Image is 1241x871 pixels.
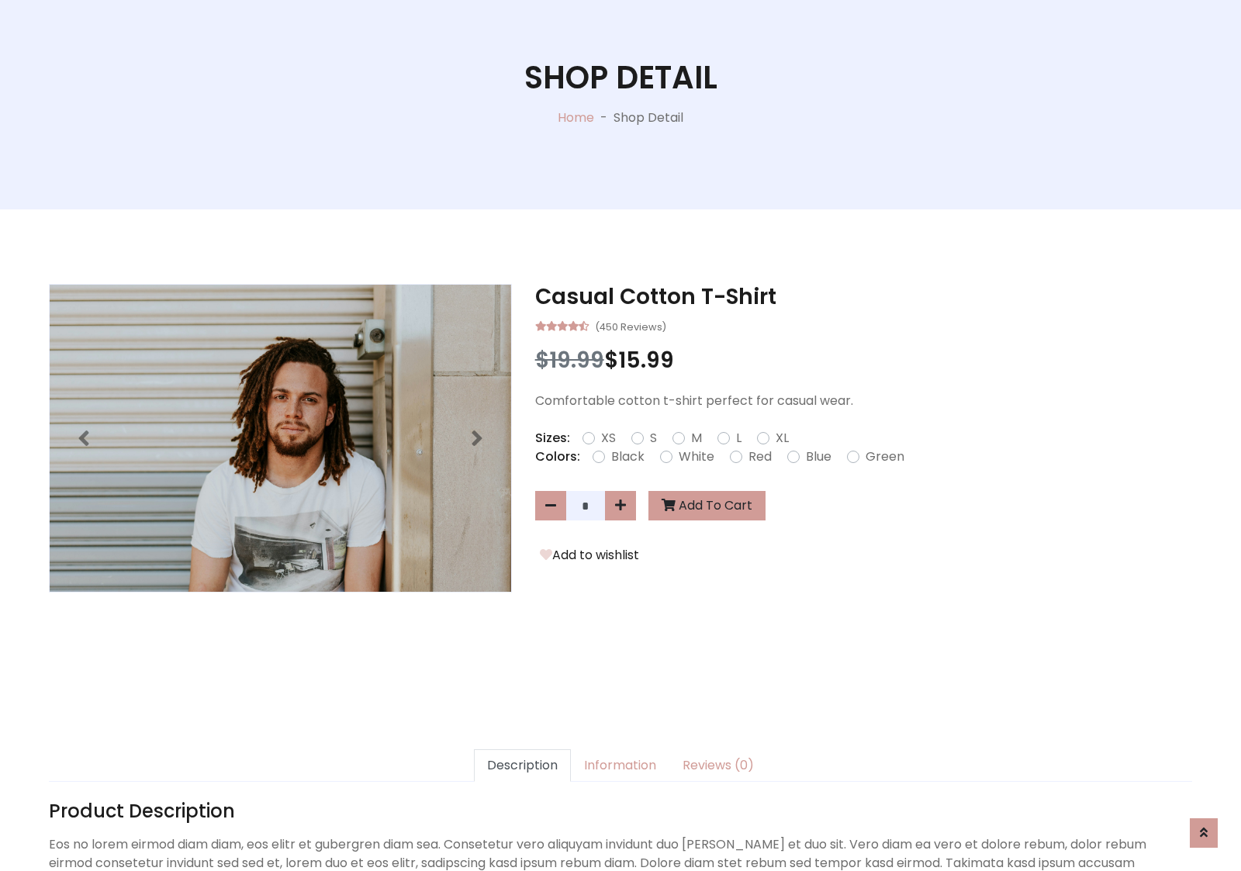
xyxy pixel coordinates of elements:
[679,448,714,466] label: White
[535,284,1192,310] h3: Casual Cotton T-Shirt
[776,429,789,448] label: XL
[594,109,614,127] p: -
[535,545,644,565] button: Add to wishlist
[535,448,580,466] p: Colors:
[595,316,666,335] small: (450 Reviews)
[535,392,1192,410] p: Comfortable cotton t-shirt perfect for casual wear.
[691,429,702,448] label: M
[50,285,511,592] img: Image
[736,429,741,448] label: L
[614,109,683,127] p: Shop Detail
[806,448,831,466] label: Blue
[535,429,570,448] p: Sizes:
[618,345,674,375] span: 15.99
[535,345,604,375] span: $19.99
[650,429,657,448] label: S
[49,800,1192,823] h4: Product Description
[601,429,616,448] label: XS
[558,109,594,126] a: Home
[611,448,645,466] label: Black
[866,448,904,466] label: Green
[669,749,767,782] a: Reviews (0)
[571,749,669,782] a: Information
[535,347,1192,374] h3: $
[748,448,772,466] label: Red
[524,59,717,96] h1: Shop Detail
[474,749,571,782] a: Description
[648,491,766,520] button: Add To Cart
